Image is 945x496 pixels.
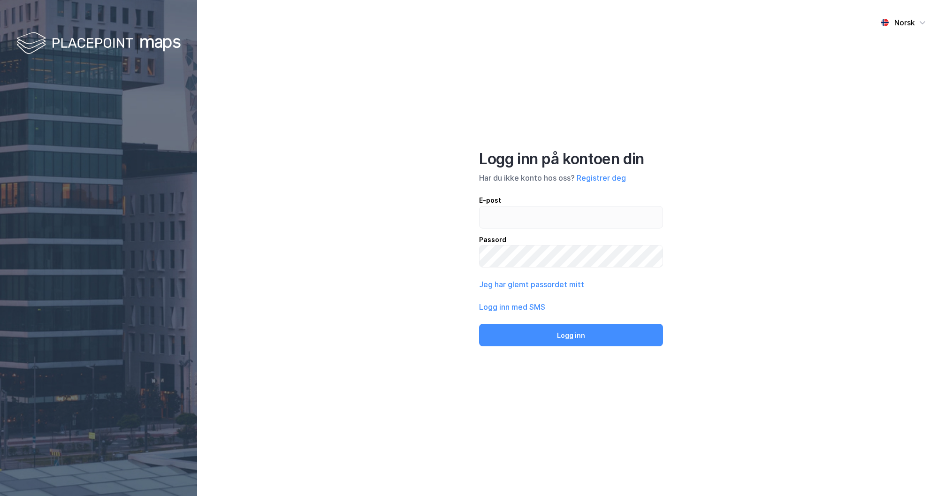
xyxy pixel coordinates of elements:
[16,30,181,58] img: logo-white.f07954bde2210d2a523dddb988cd2aa7.svg
[479,172,663,183] div: Har du ikke konto hos oss?
[577,172,626,183] button: Registrer deg
[479,324,663,346] button: Logg inn
[479,195,663,206] div: E-post
[479,234,663,245] div: Passord
[479,279,584,290] button: Jeg har glemt passordet mitt
[894,17,915,28] div: Norsk
[479,301,545,313] button: Logg inn med SMS
[479,150,663,168] div: Logg inn på kontoen din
